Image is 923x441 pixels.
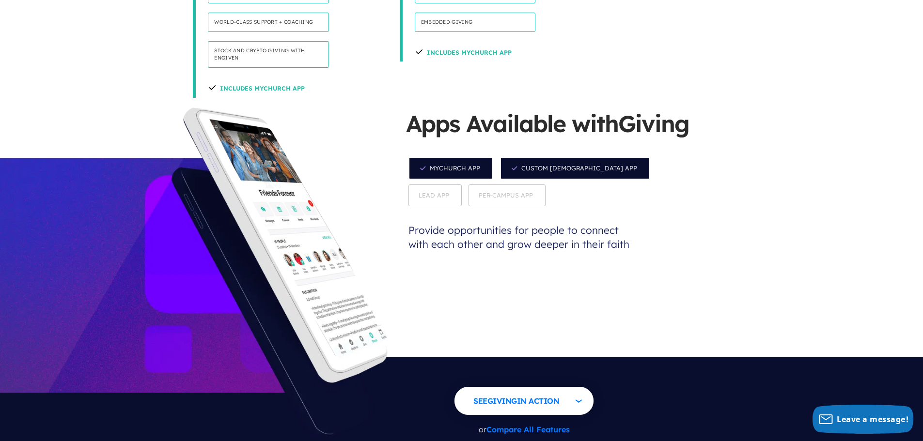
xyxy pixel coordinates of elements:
[486,425,570,434] a: Compare All Features
[500,157,650,180] span: Custom [DEMOGRAPHIC_DATA] App
[187,112,388,362] img: app_screens-church-mychurch.png
[406,107,697,154] h5: Apps Available with
[415,41,512,61] h4: Includes Mychurch App
[454,419,594,441] p: or
[208,77,305,97] h4: Includes MyChurch App
[208,41,329,68] h4: Stock and Crypto Giving with Engiven
[408,184,462,206] span: Lead App
[618,109,689,138] span: Giving
[415,13,536,32] h4: Embedded Giving
[487,396,517,406] span: Giving
[469,184,546,206] span: Per-Campus App
[813,405,913,434] button: Leave a message!
[454,387,594,415] button: SeeGivingin Action
[408,157,493,180] span: MyChurch App
[406,209,639,266] p: Provide opportunities for people to connect with each other and grow deeper in their faith
[837,414,908,425] span: Leave a message!
[208,13,329,32] h4: World-class support + coaching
